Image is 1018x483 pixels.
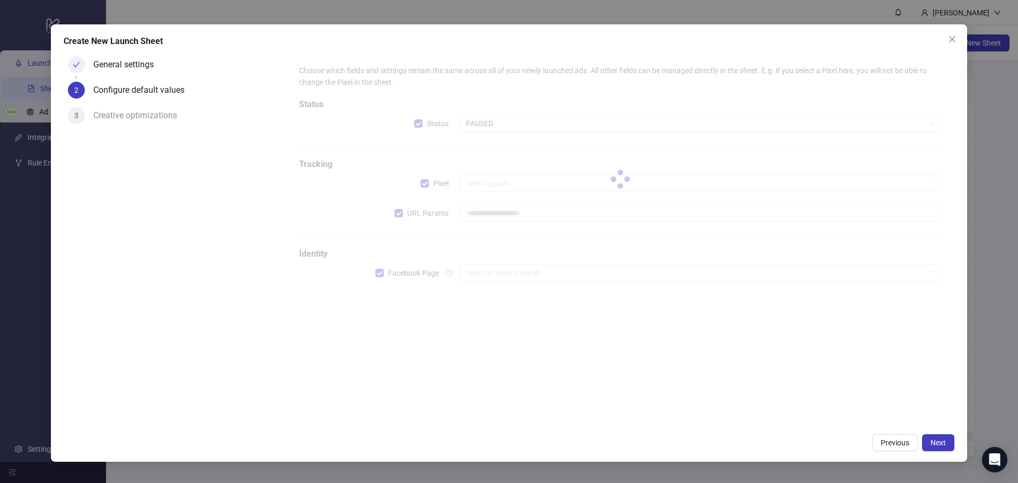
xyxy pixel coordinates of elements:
[74,86,78,94] span: 2
[944,31,961,48] button: Close
[982,447,1007,472] div: Open Intercom Messenger
[872,434,918,451] button: Previous
[93,56,162,73] div: General settings
[881,438,909,447] span: Previous
[93,82,193,99] div: Configure default values
[73,61,80,68] span: check
[93,107,186,124] div: Creative optimizations
[74,111,78,120] span: 3
[922,434,954,451] button: Next
[64,35,954,48] div: Create New Launch Sheet
[948,35,956,43] span: close
[931,438,946,447] span: Next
